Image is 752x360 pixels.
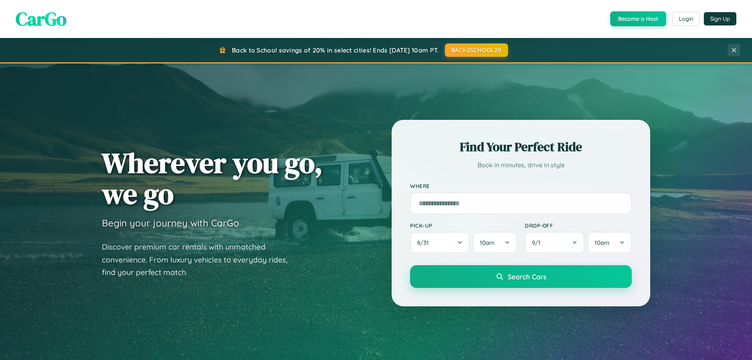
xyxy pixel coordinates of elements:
p: Discover premium car rentals with unmatched convenience. From luxury vehicles to everyday rides, ... [102,241,298,279]
span: 9 / 1 [532,239,544,246]
button: Sign Up [704,12,736,25]
span: 8 / 31 [417,239,433,246]
button: BACK2SCHOOL20 [445,43,508,57]
span: 10am [480,239,495,246]
h2: Find Your Perfect Ride [410,138,632,156]
button: Login [672,12,700,26]
label: Drop-off [525,222,632,229]
button: 9/1 [525,232,584,253]
label: Where [410,183,632,189]
h1: Wherever you go, we go [102,147,323,209]
span: CarGo [16,6,67,32]
span: Search Cars [508,272,546,281]
span: 10am [595,239,609,246]
h3: Begin your journey with CarGo [102,217,239,229]
p: Book in minutes, drive in style [410,159,632,171]
label: Pick-up [410,222,517,229]
button: Search Cars [410,265,632,288]
span: Back to School savings of 20% in select cities! Ends [DATE] 10am PT. [232,46,439,54]
button: 10am [587,232,632,253]
button: 8/31 [410,232,470,253]
button: Become a Host [610,11,666,26]
button: 10am [473,232,517,253]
